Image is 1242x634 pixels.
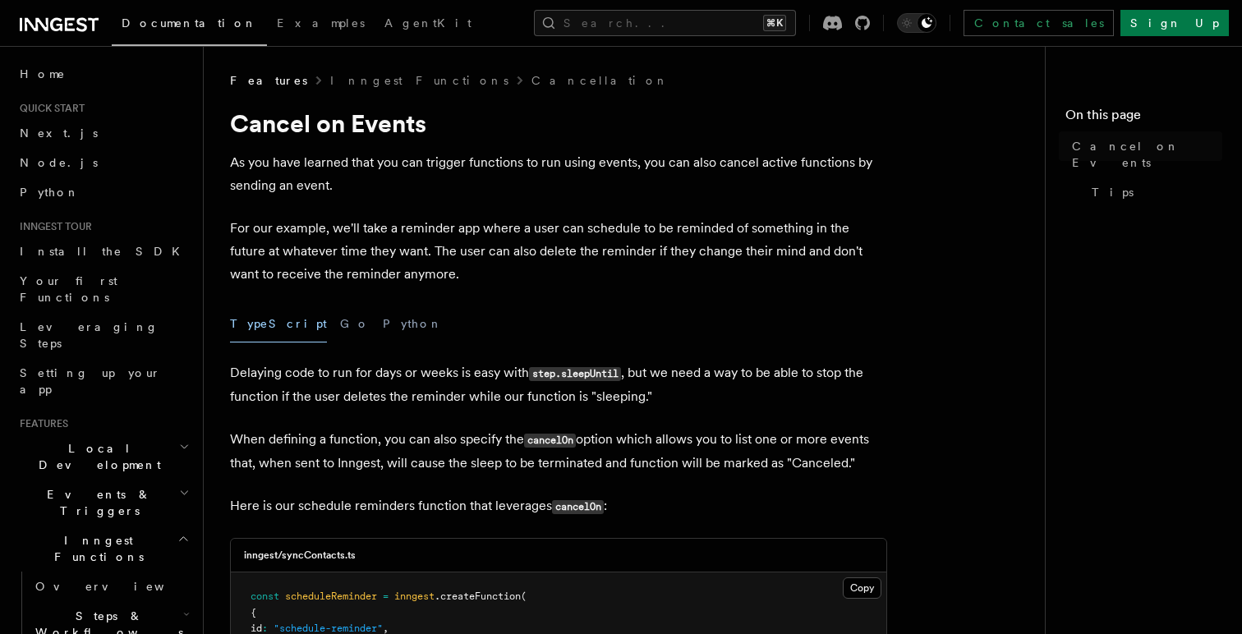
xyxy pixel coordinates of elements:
a: Node.js [13,148,193,177]
span: = [383,590,389,602]
button: Search...⌘K [534,10,796,36]
code: step.sleepUntil [529,367,621,381]
code: cancelOn [552,500,604,514]
span: inngest [394,590,435,602]
span: ( [521,590,527,602]
a: Home [13,59,193,89]
a: Python [13,177,193,207]
span: Leveraging Steps [20,320,159,350]
a: Next.js [13,118,193,148]
button: TypeScript [230,306,327,342]
h3: inngest/syncContacts.ts [244,549,356,562]
p: Delaying code to run for days or weeks is easy with , but we need a way to be able to stop the fu... [230,361,887,408]
h4: On this page [1065,105,1222,131]
span: .createFunction [435,590,521,602]
a: Contact sales [964,10,1114,36]
span: AgentKit [384,16,471,30]
span: const [251,590,279,602]
a: Cancellation [531,72,669,89]
h1: Cancel on Events [230,108,887,138]
a: AgentKit [375,5,481,44]
button: Inngest Functions [13,526,193,572]
a: Documentation [112,5,267,46]
span: Inngest Functions [13,532,177,565]
p: As you have learned that you can trigger functions to run using events, you can also cancel activ... [230,151,887,197]
span: Local Development [13,440,179,473]
span: , [383,623,389,634]
span: Python [20,186,80,199]
p: For our example, we'll take a reminder app where a user can schedule to be reminded of something ... [230,217,887,286]
span: Quick start [13,102,85,115]
button: Events & Triggers [13,480,193,526]
a: Install the SDK [13,237,193,266]
span: Events & Triggers [13,486,179,519]
span: Inngest tour [13,220,92,233]
span: Documentation [122,16,257,30]
span: Tips [1092,184,1134,200]
button: Local Development [13,434,193,480]
span: Setting up your app [20,366,161,396]
span: scheduleReminder [285,590,377,602]
code: cancelOn [524,434,576,448]
a: Tips [1085,177,1222,207]
span: Install the SDK [20,245,190,258]
button: Toggle dark mode [897,13,936,33]
button: Copy [843,577,881,599]
span: Examples [277,16,365,30]
p: When defining a function, you can also specify the option which allows you to list one or more ev... [230,428,887,475]
span: Overview [35,580,205,593]
a: Your first Functions [13,266,193,312]
kbd: ⌘K [763,15,786,31]
span: Your first Functions [20,274,117,304]
p: Here is our schedule reminders function that leverages : [230,494,887,518]
button: Go [340,306,370,342]
span: Home [20,66,66,82]
span: Features [230,72,307,89]
a: Sign Up [1120,10,1229,36]
a: Setting up your app [13,358,193,404]
a: Overview [29,572,193,601]
a: Cancel on Events [1065,131,1222,177]
span: Node.js [20,156,98,169]
span: Cancel on Events [1072,138,1222,171]
span: { [251,607,256,618]
span: id [251,623,262,634]
button: Python [383,306,443,342]
span: : [262,623,268,634]
span: Next.js [20,126,98,140]
a: Examples [267,5,375,44]
span: Features [13,417,68,430]
a: Leveraging Steps [13,312,193,358]
span: "schedule-reminder" [274,623,383,634]
a: Inngest Functions [330,72,508,89]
